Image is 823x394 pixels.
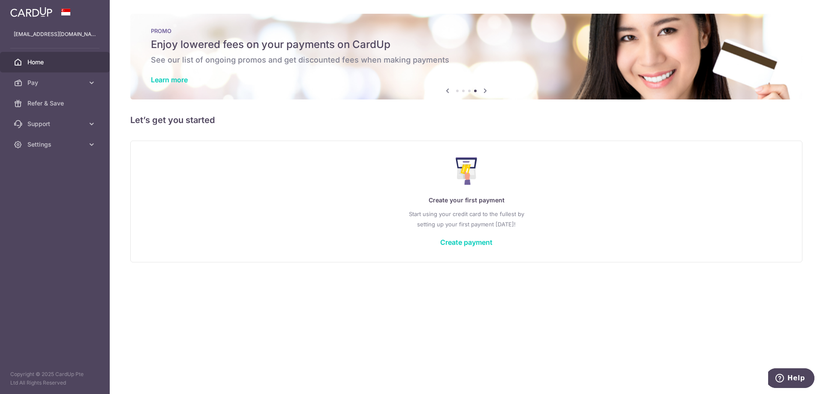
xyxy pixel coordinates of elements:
p: Create your first payment [148,195,785,205]
h6: See our list of ongoing promos and get discounted fees when making payments [151,55,782,65]
p: PROMO [151,27,782,34]
span: Settings [27,140,84,149]
p: [EMAIL_ADDRESS][DOMAIN_NAME] [14,30,96,39]
span: Support [27,120,84,128]
span: Pay [27,78,84,87]
span: Help [19,6,37,14]
span: Refer & Save [27,99,84,108]
img: CardUp [10,7,52,17]
iframe: Opens a widget where you can find more information [768,368,814,390]
a: Create payment [440,238,493,247]
a: Learn more [151,75,188,84]
span: Home [27,58,84,66]
p: Start using your credit card to the fullest by setting up your first payment [DATE]! [148,209,785,229]
img: Latest Promos banner [130,14,802,99]
h5: Enjoy lowered fees on your payments on CardUp [151,38,782,51]
h5: Let’s get you started [130,113,802,127]
img: Make Payment [456,157,478,185]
